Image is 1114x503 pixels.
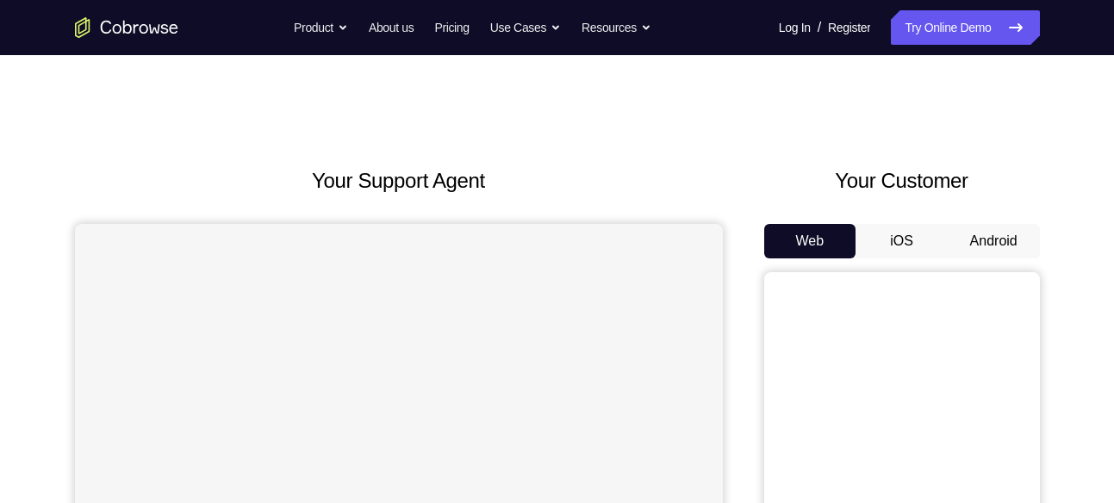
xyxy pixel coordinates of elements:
[764,165,1040,196] h2: Your Customer
[891,10,1039,45] a: Try Online Demo
[856,224,948,258] button: iOS
[828,10,870,45] a: Register
[294,10,348,45] button: Product
[779,10,811,45] a: Log In
[75,165,723,196] h2: Your Support Agent
[764,224,856,258] button: Web
[75,17,178,38] a: Go to the home page
[490,10,561,45] button: Use Cases
[818,17,821,38] span: /
[434,10,469,45] a: Pricing
[948,224,1040,258] button: Android
[369,10,414,45] a: About us
[582,10,651,45] button: Resources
